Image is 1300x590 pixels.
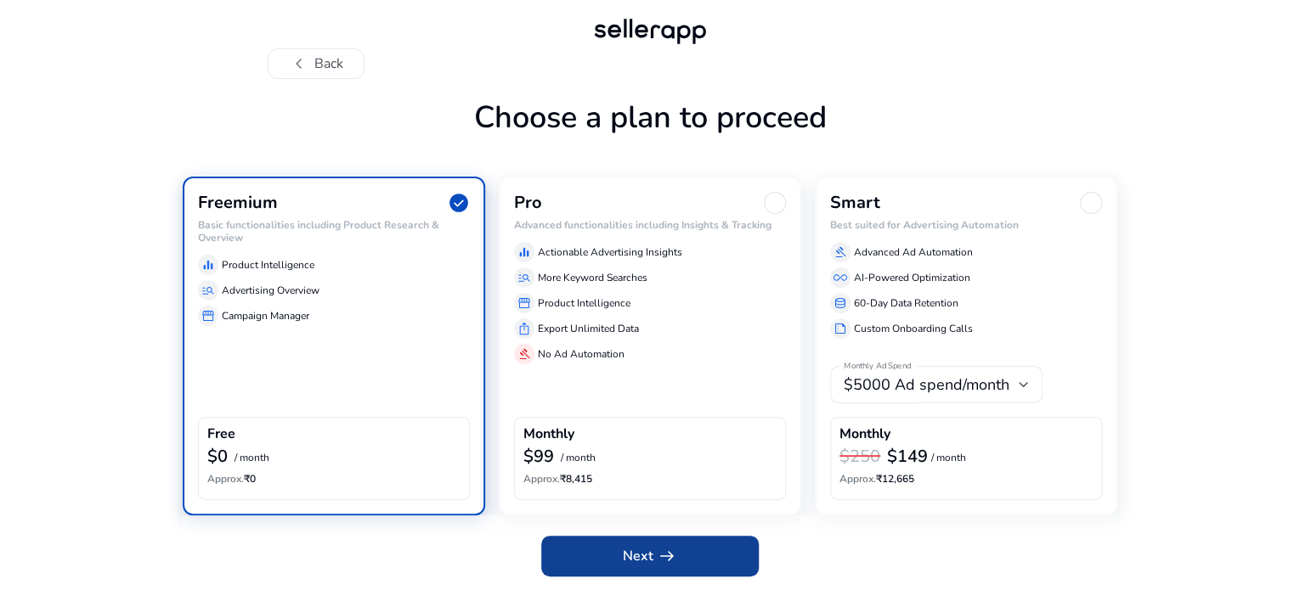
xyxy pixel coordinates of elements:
span: Approx. [839,472,876,486]
span: database [834,296,847,310]
span: ios_share [517,322,531,335]
h3: Pro [514,193,542,213]
p: Export Unlimited Data [538,321,639,336]
span: $5000 Ad spend/month [844,374,1009,395]
span: manage_search [201,284,215,297]
h1: Choose a plan to proceed [183,99,1117,177]
h6: ₹8,415 [523,473,777,485]
button: chevron_leftBack [268,48,365,79]
span: check_circle [448,192,470,214]
p: Campaign Manager [222,308,309,323]
span: arrow_right_alt [657,546,677,566]
p: / month [561,452,596,464]
h6: Advanced functionalities including Insights & Tracking [514,219,786,231]
h3: Smart [830,193,880,213]
mat-label: Monthly Ad Spend [844,361,911,373]
b: $0 [207,445,228,468]
span: manage_search [517,271,531,284]
h6: ₹12,665 [839,473,1093,485]
h3: Freemium [198,193,278,213]
span: Approx. [207,472,244,486]
p: No Ad Automation [538,346,625,362]
span: Next [623,546,677,566]
p: 60-Day Data Retention [854,295,958,311]
span: storefront [201,309,215,323]
span: all_inclusive [834,271,847,284]
span: chevron_left [289,53,309,74]
h6: Best suited for Advertising Automation [830,219,1102,231]
p: Advanced Ad Automation [854,244,973,260]
span: summarize [834,322,847,335]
b: $99 [523,445,554,468]
b: $149 [887,445,928,468]
span: gavel [834,245,847,259]
p: AI-Powered Optimization [854,270,970,285]
p: Product Intelligence [222,257,314,273]
h4: Free [207,426,235,442]
p: More Keyword Searches [538,270,647,285]
span: gavel [517,347,531,361]
p: Custom Onboarding Calls [854,321,973,336]
span: storefront [517,296,531,310]
span: equalizer [201,258,215,272]
h6: Basic functionalities including Product Research & Overview [198,219,470,244]
p: Actionable Advertising Insights [538,244,682,260]
p: Product Intelligence [538,295,630,311]
span: equalizer [517,245,531,259]
span: Approx. [523,472,560,486]
h6: ₹0 [207,473,461,485]
p: / month [931,452,966,464]
p: / month [235,452,269,464]
h4: Monthly [839,426,890,442]
h4: Monthly [523,426,574,442]
p: Advertising Overview [222,283,319,298]
button: Nextarrow_right_alt [541,536,759,576]
h3: $250 [839,447,880,467]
